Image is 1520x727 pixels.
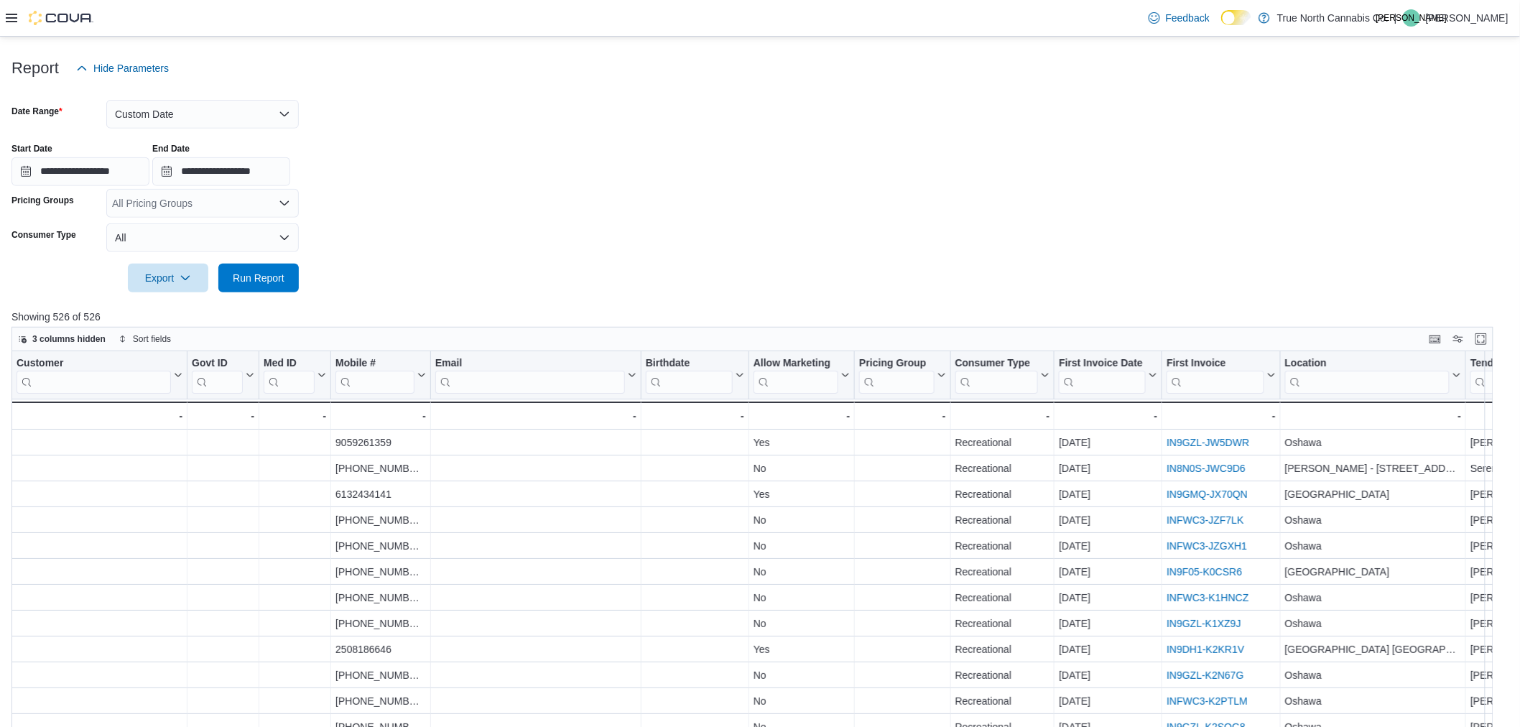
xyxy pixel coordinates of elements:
[1167,514,1243,526] a: INFWC3-JZF7LK
[70,54,175,83] button: Hide Parameters
[1285,641,1462,658] div: [GEOGRAPHIC_DATA] [GEOGRAPHIC_DATA] [GEOGRAPHIC_DATA]
[133,333,171,345] span: Sort fields
[1285,434,1462,451] div: Oshawa
[1059,434,1157,451] div: [DATE]
[1167,644,1244,655] a: IN9DH1-K2KR1V
[1285,356,1450,370] div: Location
[646,356,733,393] div: Birthdate
[646,356,733,370] div: Birthdate
[859,407,945,425] div: -
[955,356,1050,393] button: Consumer Type
[646,407,744,425] div: -
[754,589,850,606] div: No
[192,407,254,425] div: -
[646,356,744,393] button: Birthdate
[335,537,426,555] div: [PHONE_NUMBER]
[1143,4,1215,32] a: Feedback
[1376,9,1447,27] span: [PERSON_NAME]
[1285,537,1462,555] div: Oshawa
[335,356,426,393] button: Mobile #
[955,356,1039,393] div: Consumer Type
[106,223,299,252] button: All
[754,434,850,451] div: Yes
[955,641,1050,658] div: Recreational
[335,563,426,580] div: [PHONE_NUMBER]
[1285,407,1462,425] div: -
[1167,463,1246,474] a: IN8N0S-JWC9D6
[1167,695,1248,707] a: INFWC3-K2PTLM
[1403,9,1420,27] div: Jeff Allen
[136,264,200,292] span: Export
[1221,10,1251,25] input: Dark Mode
[1059,356,1146,393] div: First Invoice Date
[32,333,106,345] span: 3 columns hidden
[1473,330,1490,348] button: Enter fullscreen
[218,264,299,292] button: Run Report
[955,693,1050,710] div: Recreational
[859,356,934,393] div: Pricing Group
[435,407,636,425] div: -
[1167,566,1242,578] a: IN9F05-K0CSR6
[1285,460,1462,477] div: [PERSON_NAME] - [STREET_ADDRESS]
[1059,667,1157,684] div: [DATE]
[335,407,426,425] div: -
[955,486,1050,503] div: Recreational
[16,407,182,425] div: -
[1167,356,1275,393] button: First Invoice
[1221,25,1222,26] span: Dark Mode
[1059,407,1157,425] div: -
[335,589,426,606] div: [PHONE_NUMBER]
[1166,11,1210,25] span: Feedback
[754,511,850,529] div: No
[754,667,850,684] div: No
[335,667,426,684] div: [PHONE_NUMBER]
[335,356,414,370] div: Mobile #
[11,106,62,117] label: Date Range
[1167,670,1243,681] a: IN9GZL-K2N67G
[1167,488,1248,500] a: IN9GMQ-JX70QN
[1059,641,1157,658] div: [DATE]
[1285,356,1462,393] button: Location
[1167,356,1264,370] div: First Invoice
[435,356,625,393] div: Email
[1167,356,1264,393] div: First Invoice URL
[1059,356,1146,370] div: First Invoice Date
[1285,356,1450,393] div: Location
[11,60,59,77] h3: Report
[955,434,1050,451] div: Recreational
[955,537,1050,555] div: Recreational
[11,143,52,154] label: Start Date
[279,198,290,209] button: Open list of options
[264,356,315,393] div: Med ID
[192,356,254,393] button: Govt ID
[335,615,426,632] div: [PHONE_NUMBER]
[11,157,149,186] input: Press the down key to open a popover containing a calendar.
[1167,540,1247,552] a: INFWC3-JZGXH1
[192,356,243,370] div: Govt ID
[754,356,838,393] div: Allow Marketing
[335,511,426,529] div: [PHONE_NUMBER]
[1059,563,1157,580] div: [DATE]
[11,195,74,206] label: Pricing Groups
[335,356,414,393] div: Mobile #
[859,356,934,370] div: Pricing Group
[264,356,326,393] button: Med ID
[152,143,190,154] label: End Date
[1285,615,1462,632] div: Oshawa
[955,407,1050,425] div: -
[192,356,243,393] div: Govt ID
[1285,486,1462,503] div: [GEOGRAPHIC_DATA]
[1285,693,1462,710] div: Oshawa
[754,356,850,393] button: Allow Marketing
[1285,511,1462,529] div: Oshawa
[1059,486,1157,503] div: [DATE]
[955,356,1039,370] div: Consumer Type
[955,667,1050,684] div: Recreational
[754,563,850,580] div: No
[17,356,171,393] div: Customer URL
[754,407,850,425] div: -
[1059,589,1157,606] div: [DATE]
[1059,460,1157,477] div: [DATE]
[264,407,326,425] div: -
[93,61,169,75] span: Hide Parameters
